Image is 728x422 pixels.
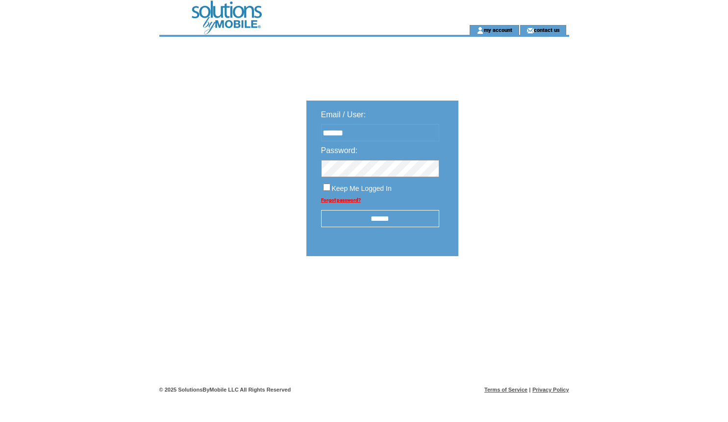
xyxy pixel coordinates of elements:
[534,26,560,33] a: contact us
[477,26,484,34] img: account_icon.gif
[484,387,527,393] a: Terms of Service
[484,26,512,33] a: my account
[332,185,392,192] span: Keep Me Logged In
[159,387,291,393] span: © 2025 SolutionsByMobile LLC All Rights Reserved
[527,26,534,34] img: contact_us_icon.gif
[321,146,358,155] span: Password:
[321,197,361,203] a: Forgot password?
[321,110,366,119] span: Email / User:
[532,387,569,393] a: Privacy Policy
[487,281,536,293] img: transparent.png
[529,387,530,393] span: |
